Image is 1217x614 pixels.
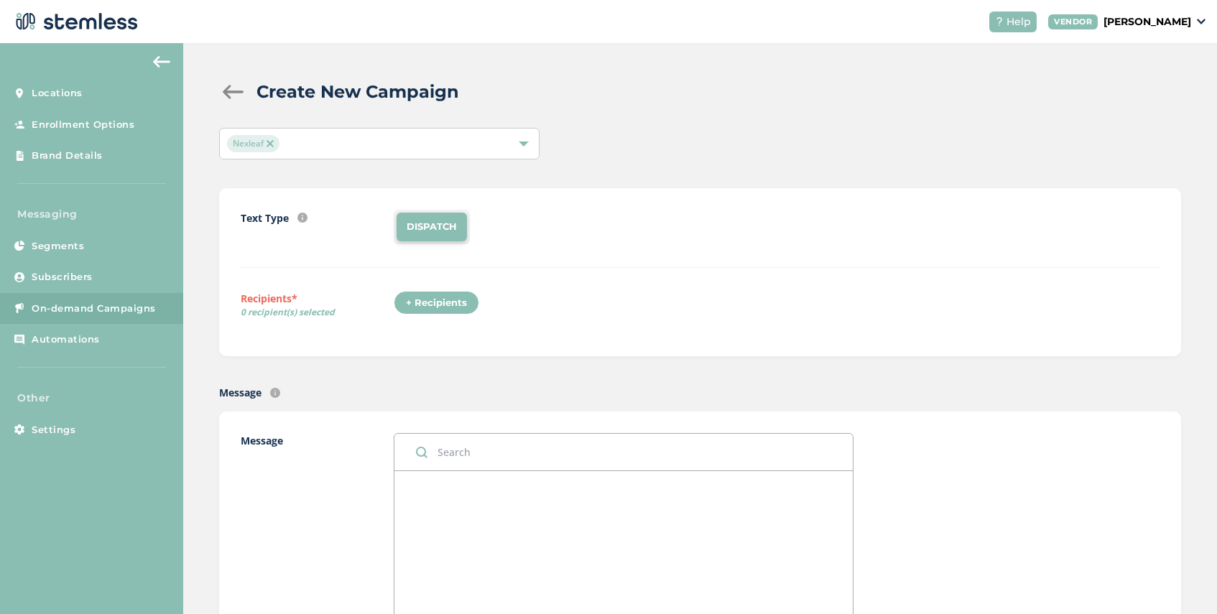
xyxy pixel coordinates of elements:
label: Recipients* [241,291,394,324]
img: logo-dark-0685b13c.svg [11,7,138,36]
li: DISPATCH [397,213,467,241]
span: Nexleaf [227,135,279,152]
h2: Create New Campaign [256,79,459,105]
img: icon_down-arrow-small-66adaf34.svg [1197,19,1206,24]
span: Subscribers [32,270,93,284]
input: Search [394,434,853,470]
img: icon-info-236977d2.svg [297,213,307,223]
span: 0 recipient(s) selected [241,306,394,319]
img: icon-close-accent-8a337256.svg [267,140,274,147]
div: + Recipients [394,291,479,315]
img: icon-help-white-03924b79.svg [995,17,1004,26]
img: icon-arrow-back-accent-c549486e.svg [153,56,170,68]
span: On-demand Campaigns [32,302,156,316]
iframe: Chat Widget [1145,545,1217,614]
span: Enrollment Options [32,118,134,132]
span: Automations [32,332,100,347]
div: VENDOR [1048,14,1098,29]
span: Locations [32,86,83,101]
label: Text Type [241,210,289,225]
span: Help [1007,14,1031,29]
img: icon-info-236977d2.svg [270,388,280,398]
span: Segments [32,239,84,253]
p: [PERSON_NAME] [1103,14,1191,29]
label: Message [219,385,262,400]
span: Brand Details [32,149,103,163]
span: Settings [32,423,75,437]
